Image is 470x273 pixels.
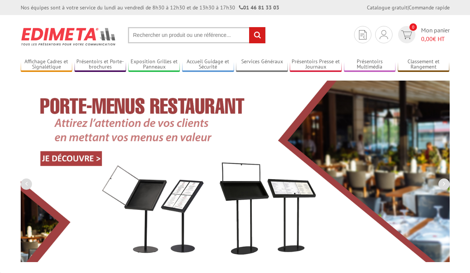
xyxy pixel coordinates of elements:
a: Catalogue gratuit [367,4,408,11]
img: Présentoir, panneau, stand - Edimeta - PLV, affichage, mobilier bureau, entreprise [21,23,117,50]
div: Nos équipes sont à votre service du lundi au vendredi de 8h30 à 12h30 et de 13h30 à 17h30 [21,4,279,11]
span: € HT [421,35,450,43]
div: | [367,4,450,11]
a: Présentoirs Multimédia [344,58,396,71]
a: Accueil Guidage et Sécurité [182,58,234,71]
a: Présentoirs Presse et Journaux [290,58,342,71]
strong: 01 46 81 33 03 [239,4,279,11]
a: Classement et Rangement [398,58,450,71]
a: Exposition Grilles et Panneaux [128,58,180,71]
span: Mon panier [421,26,450,43]
img: devis rapide [359,30,367,40]
a: devis rapide 0 Mon panier 0,00€ HT [396,26,450,43]
a: Présentoirs et Porte-brochures [75,58,126,71]
input: Rechercher un produit ou une référence... [128,27,266,43]
img: devis rapide [380,30,388,39]
a: Services Généraux [236,58,288,71]
a: Affichage Cadres et Signalétique [21,58,73,71]
a: Commande rapide [409,4,450,11]
input: rechercher [249,27,265,43]
span: 0,00 [421,35,433,43]
img: devis rapide [401,31,412,39]
span: 0 [409,23,417,31]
